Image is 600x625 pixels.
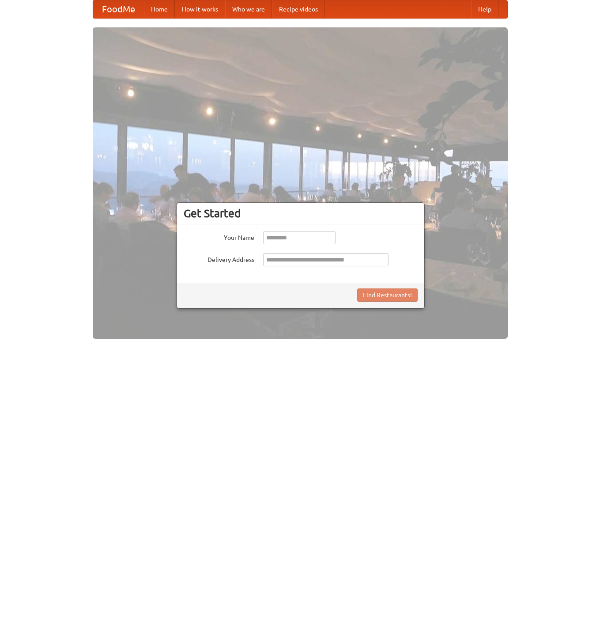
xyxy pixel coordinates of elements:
[184,253,254,264] label: Delivery Address
[93,0,144,18] a: FoodMe
[184,207,418,220] h3: Get Started
[357,288,418,302] button: Find Restaurants!
[184,231,254,242] label: Your Name
[471,0,498,18] a: Help
[272,0,325,18] a: Recipe videos
[225,0,272,18] a: Who we are
[144,0,175,18] a: Home
[175,0,225,18] a: How it works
